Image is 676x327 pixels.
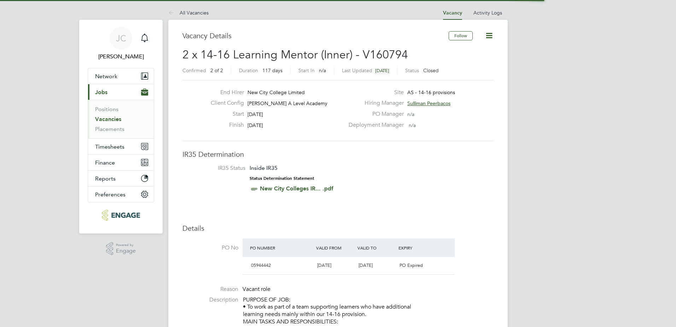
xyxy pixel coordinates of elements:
[248,241,314,254] div: PO Number
[344,110,404,118] label: PO Manager
[298,67,315,74] label: Start In
[88,84,154,100] button: Jobs
[375,68,389,74] span: [DATE]
[317,262,331,268] span: [DATE]
[260,185,333,192] a: New City Colleges IR... .pdf
[95,89,107,96] span: Jobs
[116,248,136,254] span: Engage
[443,10,462,16] a: Vacancy
[319,67,326,74] span: n/a
[243,296,494,326] p: PURPOSE OF JOB: • To work as part of a team supporting learners who have additional learning need...
[88,210,154,221] a: Go to home page
[409,122,416,128] span: n/a
[205,99,244,107] label: Client Config
[168,10,209,16] a: All Vacancies
[95,159,115,166] span: Finance
[102,210,140,221] img: educationmattersgroup-logo-retina.png
[359,262,373,268] span: [DATE]
[356,241,397,254] div: Valid To
[250,176,314,181] strong: Status Determination Statement
[449,31,473,40] button: Follow
[95,73,117,80] span: Network
[407,89,455,96] span: AS - 14-16 provisions
[88,68,154,84] button: Network
[95,175,116,182] span: Reports
[88,171,154,186] button: Reports
[182,296,238,304] label: Description
[79,20,163,234] nav: Main navigation
[344,121,404,129] label: Deployment Manager
[342,67,372,74] label: Last Updated
[247,100,327,107] span: [PERSON_NAME] A Level Academy
[182,244,238,252] label: PO No
[190,165,245,172] label: IR35 Status
[88,52,154,61] span: James Carey
[210,67,223,74] span: 2 of 2
[95,106,118,113] a: Positions
[88,100,154,138] div: Jobs
[239,67,258,74] label: Duration
[262,67,282,74] span: 117 days
[95,116,121,122] a: Vacancies
[250,165,278,171] span: Inside IR35
[205,110,244,118] label: Start
[88,155,154,170] button: Finance
[182,67,206,74] label: Confirmed
[473,10,502,16] a: Activity Logs
[405,67,419,74] label: Status
[397,241,438,254] div: Expiry
[344,89,404,96] label: Site
[251,262,271,268] span: 05944442
[182,286,238,293] label: Reason
[95,126,124,132] a: Placements
[88,187,154,202] button: Preferences
[423,67,439,74] span: Closed
[88,139,154,154] button: Timesheets
[247,122,263,128] span: [DATE]
[116,34,126,43] span: JC
[407,100,450,107] span: Sulliman Peerbacos
[95,191,126,198] span: Preferences
[95,143,124,150] span: Timesheets
[182,31,449,40] h3: Vacancy Details
[205,121,244,129] label: Finish
[106,242,136,256] a: Powered byEngage
[182,224,494,233] h3: Details
[182,150,494,159] h3: IR35 Determination
[407,111,414,117] span: n/a
[88,27,154,61] a: JC[PERSON_NAME]
[205,89,244,96] label: End Hirer
[243,286,270,293] span: Vacant role
[400,262,423,268] span: PO Expired
[116,242,136,248] span: Powered by
[344,99,404,107] label: Hiring Manager
[247,89,305,96] span: New City College Limited
[182,48,408,62] span: 2 x 14-16 Learning Mentor (Inner) - V160794
[247,111,263,117] span: [DATE]
[314,241,356,254] div: Valid From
